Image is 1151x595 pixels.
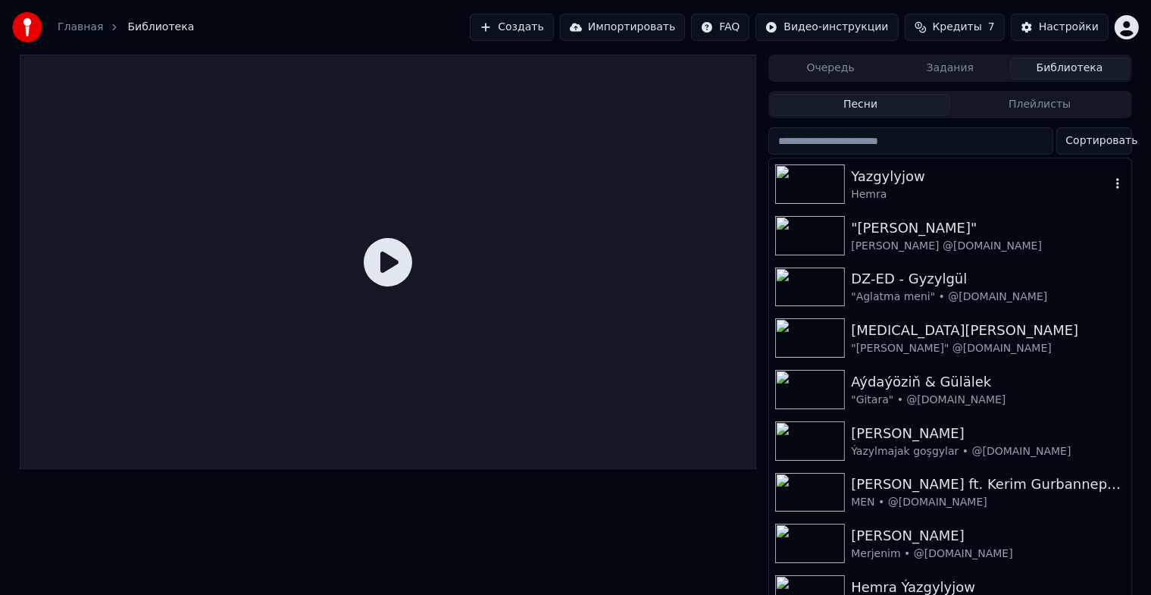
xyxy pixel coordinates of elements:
button: Настройки [1011,14,1109,41]
div: MEN • @[DOMAIN_NAME] [851,495,1124,510]
button: Импортировать [560,14,686,41]
button: Плейлисты [950,94,1130,116]
div: "[PERSON_NAME]" @[DOMAIN_NAME] [851,341,1124,356]
span: Библиотека [127,20,194,35]
button: Задания [890,58,1010,80]
button: Создать [470,14,553,41]
a: Главная [58,20,103,35]
span: 7 [988,20,995,35]
button: Библиотека [1010,58,1130,80]
div: [MEDICAL_DATA][PERSON_NAME] [851,320,1124,341]
div: [PERSON_NAME] [851,423,1124,444]
div: "Aglatma meni" • @[DOMAIN_NAME] [851,290,1124,305]
button: Кредиты7 [905,14,1005,41]
span: Сортировать [1066,133,1138,149]
div: DZ-ED - Gyzylgül [851,268,1124,290]
div: [PERSON_NAME] [851,525,1124,546]
div: Aýdaýöziň & Gülälek [851,371,1124,393]
div: [PERSON_NAME] ft. Kerim Gurbannepesow [851,474,1124,495]
div: Ýazylmajak goşgylar • @[DOMAIN_NAME] [851,444,1124,459]
button: Очередь [771,58,890,80]
div: Yazgylyjow [851,166,1109,187]
button: Видео-инструкции [755,14,898,41]
nav: breadcrumb [58,20,194,35]
div: Hemra [851,187,1109,202]
div: Настройки [1039,20,1099,35]
div: "Gitara" • @[DOMAIN_NAME] [851,393,1124,408]
img: youka [12,12,42,42]
div: "[PERSON_NAME]" [851,218,1124,239]
button: Песни [771,94,950,116]
div: Merjenim • @[DOMAIN_NAME] [851,546,1124,562]
button: FAQ [691,14,749,41]
span: Кредиты [933,20,982,35]
div: [PERSON_NAME] @[DOMAIN_NAME] [851,239,1124,254]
